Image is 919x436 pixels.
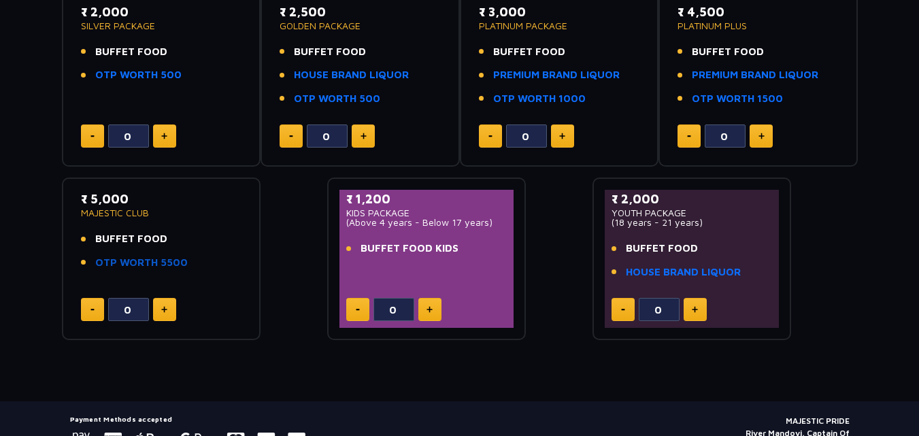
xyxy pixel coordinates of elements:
[95,255,188,271] a: OTP WORTH 5500
[626,241,698,256] span: BUFFET FOOD
[81,3,242,21] p: ₹ 2,000
[81,208,242,218] p: MAJESTIC CLUB
[612,218,773,227] p: (18 years - 21 years)
[95,231,167,247] span: BUFFET FOOD
[621,309,625,311] img: minus
[289,135,293,137] img: minus
[493,91,586,107] a: OTP WORTH 1000
[95,44,167,60] span: BUFFET FOOD
[692,44,764,60] span: BUFFET FOOD
[356,309,360,311] img: minus
[493,44,565,60] span: BUFFET FOOD
[678,21,839,31] p: PLATINUM PLUS
[488,135,492,137] img: minus
[427,306,433,313] img: plus
[90,135,95,137] img: minus
[346,190,507,208] p: ₹ 1,200
[294,91,380,107] a: OTP WORTH 500
[346,208,507,218] p: KIDS PACKAGE
[692,91,783,107] a: OTP WORTH 1500
[95,67,182,83] a: OTP WORTH 500
[687,135,691,137] img: minus
[692,306,698,313] img: plus
[361,133,367,139] img: plus
[479,21,640,31] p: PLATINUM PACKAGE
[758,133,765,139] img: plus
[361,241,458,256] span: BUFFET FOOD KIDS
[161,133,167,139] img: plus
[612,208,773,218] p: YOUTH PACKAGE
[280,3,441,21] p: ₹ 2,500
[280,21,441,31] p: GOLDEN PACKAGE
[346,218,507,227] p: (Above 4 years - Below 17 years)
[626,265,741,280] a: HOUSE BRAND LIQUOR
[294,44,366,60] span: BUFFET FOOD
[90,309,95,311] img: minus
[294,67,409,83] a: HOUSE BRAND LIQUOR
[81,21,242,31] p: SILVER PACKAGE
[612,190,773,208] p: ₹ 2,000
[692,67,818,83] a: PREMIUM BRAND LIQUOR
[493,67,620,83] a: PREMIUM BRAND LIQUOR
[161,306,167,313] img: plus
[479,3,640,21] p: ₹ 3,000
[678,3,839,21] p: ₹ 4,500
[81,190,242,208] p: ₹ 5,000
[559,133,565,139] img: plus
[70,415,305,423] h5: Payment Methods accepted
